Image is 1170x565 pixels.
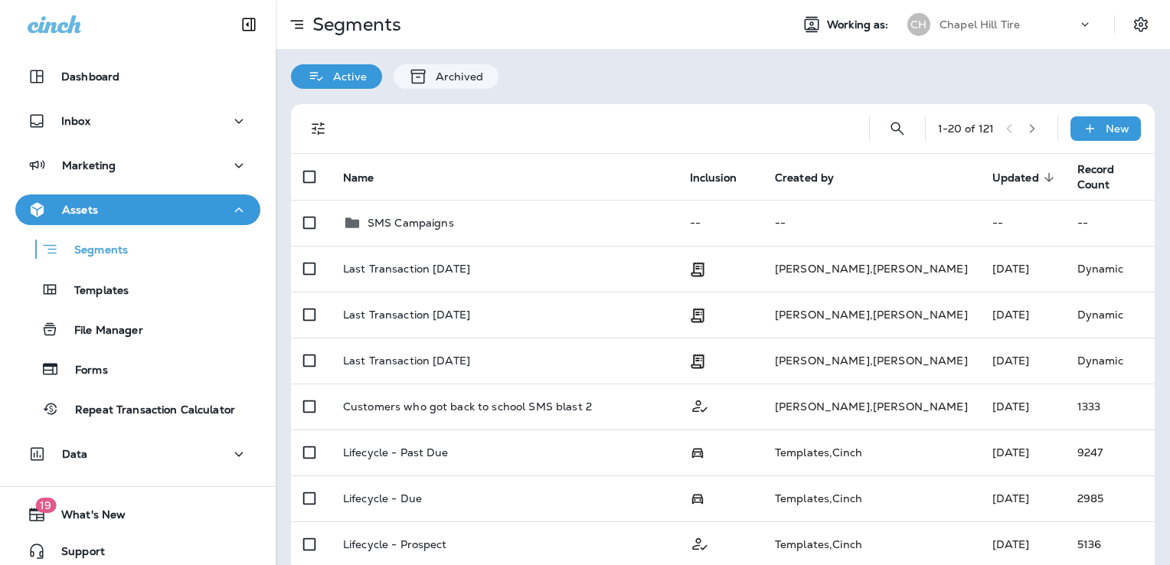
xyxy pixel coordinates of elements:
[46,545,105,563] span: Support
[690,261,705,275] span: Transaction
[1065,338,1155,384] td: Dynamic
[15,106,260,136] button: Inbox
[343,538,447,550] p: Lifecycle - Prospect
[343,263,470,275] p: Last Transaction [DATE]
[1065,292,1155,338] td: Dynamic
[61,115,90,127] p: Inbox
[678,200,763,246] td: --
[882,113,913,144] button: Search Segments
[1065,200,1155,246] td: --
[763,200,980,246] td: --
[60,364,108,378] p: Forms
[690,445,705,459] span: Possession
[992,171,1039,185] span: Updated
[15,150,260,181] button: Marketing
[62,159,116,171] p: Marketing
[227,9,270,40] button: Collapse Sidebar
[690,398,710,412] span: Customer Only
[907,13,930,36] div: CH
[763,338,980,384] td: [PERSON_NAME] , [PERSON_NAME]
[60,403,235,418] p: Repeat Transaction Calculator
[343,309,470,321] p: Last Transaction [DATE]
[1127,11,1155,38] button: Settings
[1065,246,1155,292] td: Dynamic
[59,324,143,338] p: File Manager
[980,429,1065,475] td: [DATE]
[690,536,710,550] span: Customer Only
[15,233,260,266] button: Segments
[980,475,1065,521] td: [DATE]
[62,448,88,460] p: Data
[343,171,394,185] span: Name
[343,446,449,459] p: Lifecycle - Past Due
[775,171,854,185] span: Created by
[59,243,128,259] p: Segments
[15,353,260,385] button: Forms
[775,171,834,185] span: Created by
[343,171,374,185] span: Name
[306,13,401,36] p: Segments
[15,61,260,92] button: Dashboard
[1077,162,1115,191] span: Record Count
[15,499,260,530] button: 19What's New
[980,200,1065,246] td: --
[980,292,1065,338] td: [DATE]
[325,70,367,83] p: Active
[1065,384,1155,429] td: 1333
[62,204,98,216] p: Assets
[343,492,422,505] p: Lifecycle - Due
[763,246,980,292] td: [PERSON_NAME] , [PERSON_NAME]
[59,284,129,299] p: Templates
[343,354,470,367] p: Last Transaction [DATE]
[1065,475,1155,521] td: 2985
[15,273,260,305] button: Templates
[1106,122,1129,135] p: New
[763,292,980,338] td: [PERSON_NAME] , [PERSON_NAME]
[15,439,260,469] button: Data
[763,384,980,429] td: [PERSON_NAME] , [PERSON_NAME]
[46,508,126,527] span: What's New
[15,393,260,425] button: Repeat Transaction Calculator
[61,70,119,83] p: Dashboard
[980,384,1065,429] td: [DATE]
[15,194,260,225] button: Assets
[980,246,1065,292] td: [DATE]
[980,338,1065,384] td: [DATE]
[763,429,980,475] td: Templates , Cinch
[368,217,454,229] p: SMS Campaigns
[343,400,592,413] p: Customers who got back to school SMS blast 2
[690,171,737,185] span: Inclusion
[15,313,260,345] button: File Manager
[690,171,757,185] span: Inclusion
[35,498,56,513] span: 19
[690,307,705,321] span: Transaction
[1065,429,1155,475] td: 9247
[303,113,334,144] button: Filters
[992,171,1059,185] span: Updated
[690,491,705,505] span: Possession
[763,475,980,521] td: Templates , Cinch
[827,18,892,31] span: Working as:
[690,353,705,367] span: Transaction
[428,70,483,83] p: Archived
[938,122,995,135] div: 1 - 20 of 121
[940,18,1020,31] p: Chapel Hill Tire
